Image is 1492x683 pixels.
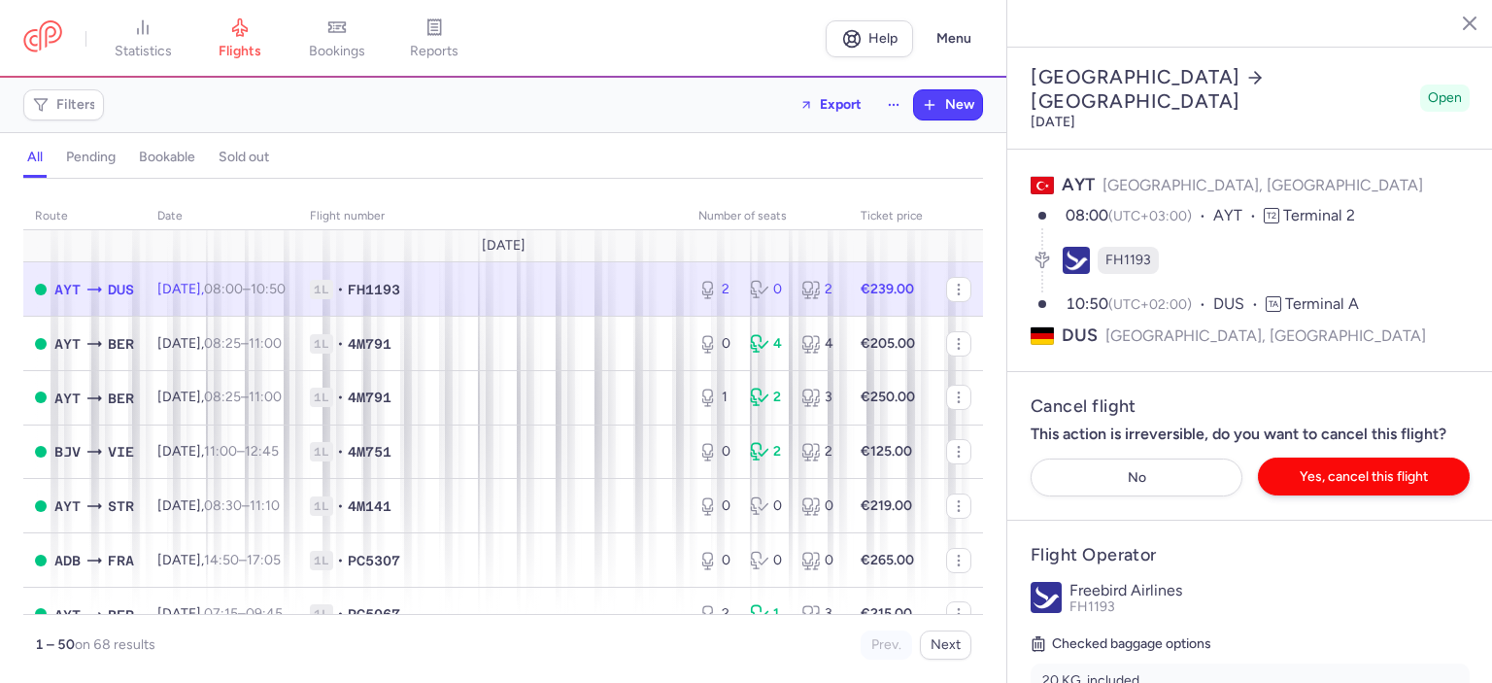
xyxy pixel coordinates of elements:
[920,631,971,660] button: Next
[24,90,103,120] button: Filters
[310,334,333,354] span: 1L
[54,495,81,517] span: AYT
[348,334,391,354] span: 4M791
[801,388,837,407] div: 3
[94,17,191,60] a: statistics
[54,333,81,355] span: AYT
[861,605,912,622] strong: €215.00
[310,388,333,407] span: 1L
[337,496,344,516] span: •
[27,149,43,166] h4: all
[914,90,982,120] button: New
[849,202,934,231] th: Ticket price
[146,202,298,231] th: date
[337,604,344,624] span: •
[820,97,862,112] span: Export
[204,281,286,297] span: –
[1031,544,1470,566] h4: Flight Operator
[1283,206,1355,224] span: Terminal 2
[348,442,391,461] span: 4M751
[1062,174,1095,195] span: AYT
[288,17,386,60] a: bookings
[249,389,282,405] time: 11:00
[348,496,391,516] span: 4M141
[35,636,75,653] strong: 1 – 50
[801,604,837,624] div: 3
[861,631,912,660] button: Prev.
[108,604,134,626] span: BER
[348,604,400,624] span: PC5067
[337,388,344,407] span: •
[801,442,837,461] div: 2
[1128,470,1146,485] span: No
[1069,598,1115,615] span: FH1193
[750,334,786,354] div: 4
[861,552,914,568] strong: €265.00
[482,238,526,254] span: [DATE]
[157,497,280,514] span: [DATE],
[54,388,81,409] span: AYT
[1108,296,1192,313] span: (UTC+02:00)
[1428,88,1462,108] span: Open
[750,604,786,624] div: 1
[348,551,400,570] span: PC5307
[54,604,81,626] span: AYT
[23,202,146,231] th: route
[157,335,282,352] span: [DATE],
[801,334,837,354] div: 4
[204,497,242,514] time: 08:30
[348,280,400,299] span: FH1193
[698,551,734,570] div: 0
[56,97,96,113] span: Filters
[204,497,280,514] span: –
[204,389,282,405] span: –
[66,149,116,166] h4: pending
[698,604,734,624] div: 2
[54,279,81,300] span: Antalya, Antalya, Turkey
[54,550,81,571] span: ADB
[204,605,238,622] time: 07:15
[1031,395,1470,418] h5: Cancel flight
[157,443,279,460] span: [DATE],
[310,604,333,624] span: 1L
[1069,582,1470,599] p: Freebird Airlines
[750,388,786,407] div: 2
[1102,176,1423,194] span: [GEOGRAPHIC_DATA], [GEOGRAPHIC_DATA]
[1264,208,1279,223] span: T2
[337,442,344,461] span: •
[115,43,172,60] span: statistics
[108,441,134,462] span: VIE
[698,388,734,407] div: 1
[108,333,134,355] span: BER
[204,552,239,568] time: 14:50
[337,280,344,299] span: •
[1105,324,1426,348] span: [GEOGRAPHIC_DATA], [GEOGRAPHIC_DATA]
[1266,296,1281,312] span: TA
[1300,469,1428,484] span: Yes, cancel this flight
[1105,251,1151,270] span: FH1193
[945,97,974,113] span: New
[861,281,914,297] strong: €239.00
[1285,294,1359,313] span: Terminal A
[250,497,280,514] time: 11:10
[1066,206,1108,224] time: 08:00
[801,280,837,299] div: 2
[348,388,391,407] span: 4M791
[204,335,241,352] time: 08:25
[925,20,983,57] button: Menu
[310,280,333,299] span: 1L
[23,20,62,56] a: CitizenPlane red outlined logo
[310,496,333,516] span: 1L
[337,334,344,354] span: •
[787,89,874,120] button: Export
[108,388,134,409] span: BER
[219,43,261,60] span: flights
[1031,582,1062,613] img: Freebird Airlines logo
[298,202,687,231] th: Flight number
[75,636,155,653] span: on 68 results
[698,280,734,299] div: 2
[750,551,786,570] div: 0
[1066,294,1108,313] time: 10:50
[108,279,134,300] span: Düsseldorf International Airport, Düsseldorf, Germany
[826,20,913,57] a: Help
